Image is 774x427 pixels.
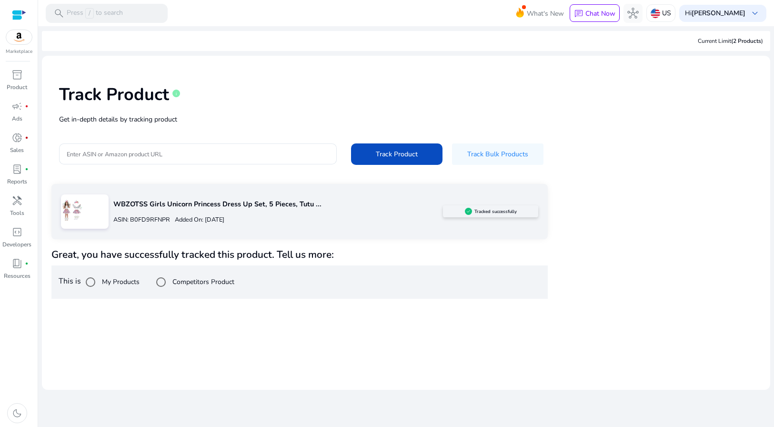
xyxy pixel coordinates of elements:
[452,143,543,165] button: Track Bulk Products
[662,5,671,21] p: US
[10,146,24,154] p: Sales
[11,195,23,206] span: handyman
[570,4,620,22] button: chatChat Now
[85,8,94,19] span: /
[113,199,443,210] p: WBZOTSS Girls Unicorn Princess Dress Up Set, 5 Pieces, Tutu ...
[351,143,442,165] button: Track Product
[7,177,27,186] p: Reports
[170,215,224,224] p: Added On: [DATE]
[6,30,32,44] img: amazon.svg
[11,132,23,143] span: donut_small
[51,265,548,299] div: This is
[685,10,745,17] p: Hi
[376,149,418,159] span: Track Product
[171,89,181,98] span: info
[6,48,32,55] p: Marketplace
[627,8,639,19] span: hub
[11,258,23,269] span: book_4
[527,5,564,22] span: What's New
[7,83,27,91] p: Product
[25,136,29,140] span: fiber_manual_record
[59,114,753,124] p: Get in-depth details by tracking product
[11,163,23,175] span: lab_profile
[731,37,761,45] span: (2 Products
[61,199,82,221] img: 41zJkxPxcML.jpg
[12,114,22,123] p: Ads
[4,272,30,280] p: Resources
[749,8,761,19] span: keyboard_arrow_down
[11,69,23,81] span: inventory_2
[51,249,548,261] h4: Great, you have successfully tracked this product. Tell us more:
[698,37,763,45] div: Current Limit )
[100,277,140,287] label: My Products
[692,9,745,18] b: [PERSON_NAME]
[623,4,643,23] button: hub
[25,262,29,265] span: fiber_manual_record
[467,149,528,159] span: Track Bulk Products
[651,9,660,18] img: us.svg
[25,167,29,171] span: fiber_manual_record
[113,215,170,224] p: ASIN: B0FD9RFNPR
[10,209,24,217] p: Tools
[11,101,23,112] span: campaign
[25,104,29,108] span: fiber_manual_record
[465,208,472,215] img: sellerapp_active
[11,226,23,238] span: code_blocks
[59,84,169,105] h1: Track Product
[2,240,31,249] p: Developers
[574,9,583,19] span: chat
[474,209,517,214] h5: Tracked successfully
[53,8,65,19] span: search
[67,8,123,19] p: Press to search
[585,9,615,18] p: Chat Now
[11,407,23,419] span: dark_mode
[171,277,234,287] label: Competitors Product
